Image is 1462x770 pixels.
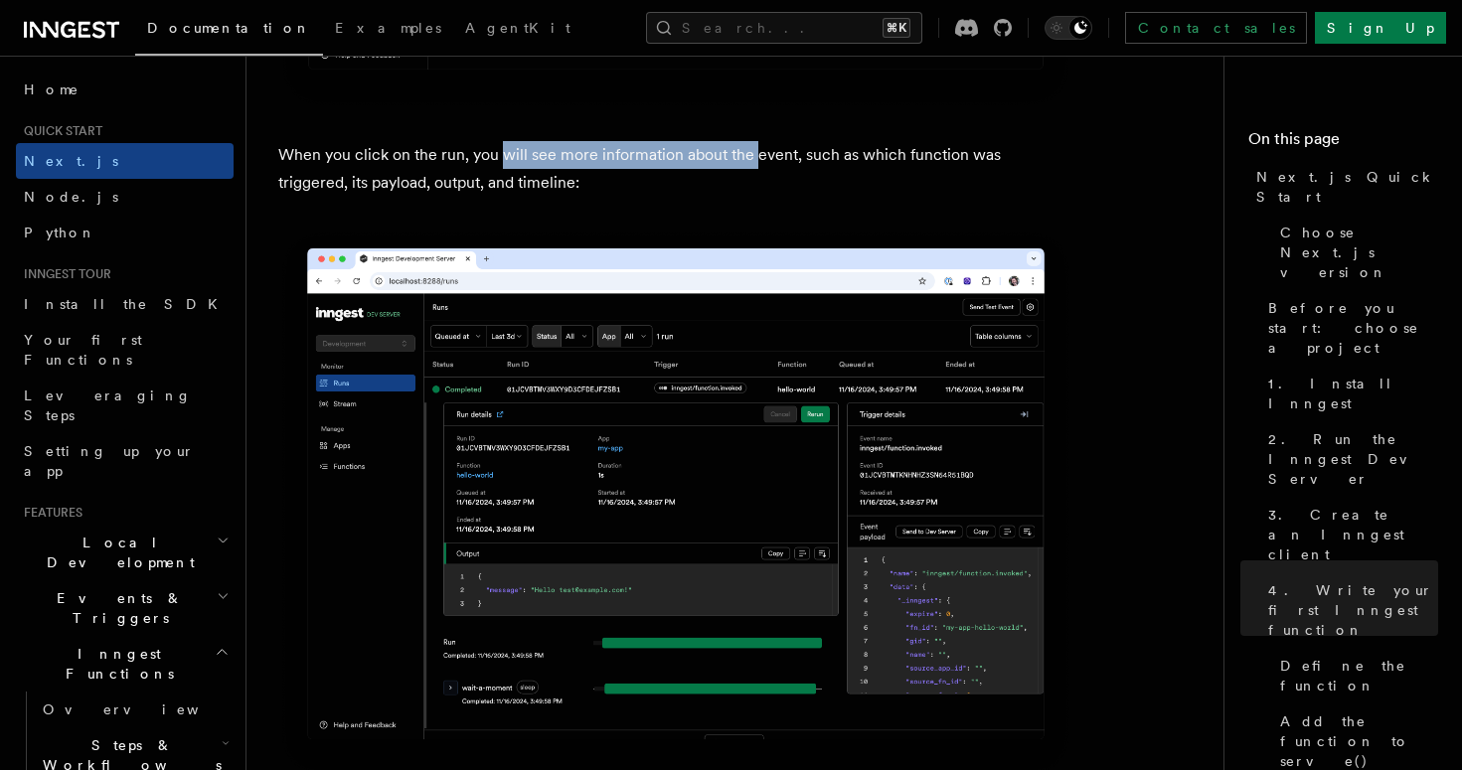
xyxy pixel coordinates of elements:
[43,701,247,717] span: Overview
[16,636,234,692] button: Inngest Functions
[278,141,1073,197] p: When you click on the run, you will see more information about the event, such as which function ...
[1272,648,1438,703] a: Define the function
[16,644,215,684] span: Inngest Functions
[16,525,234,580] button: Local Development
[16,143,234,179] a: Next.js
[1248,159,1438,215] a: Next.js Quick Start
[1280,223,1438,282] span: Choose Next.js version
[1256,167,1438,207] span: Next.js Quick Start
[1260,290,1438,366] a: Before you start: choose a project
[24,79,80,99] span: Home
[1260,421,1438,497] a: 2. Run the Inngest Dev Server
[1280,656,1438,695] span: Define the function
[16,433,234,489] a: Setting up your app
[24,189,118,205] span: Node.js
[883,18,910,38] kbd: ⌘K
[646,12,922,44] button: Search...⌘K
[24,443,195,479] span: Setting up your app
[1260,497,1438,572] a: 3. Create an Inngest client
[24,332,142,368] span: Your first Functions
[1315,12,1446,44] a: Sign Up
[1045,16,1092,40] button: Toggle dark mode
[147,20,311,36] span: Documentation
[16,580,234,636] button: Events & Triggers
[1268,298,1438,358] span: Before you start: choose a project
[16,588,217,628] span: Events & Triggers
[1268,429,1438,489] span: 2. Run the Inngest Dev Server
[1268,374,1438,413] span: 1. Install Inngest
[1260,572,1438,648] a: 4. Write your first Inngest function
[16,72,234,107] a: Home
[16,533,217,572] span: Local Development
[1125,12,1307,44] a: Contact sales
[24,296,230,312] span: Install the SDK
[323,6,453,54] a: Examples
[1268,505,1438,564] span: 3. Create an Inngest client
[16,215,234,250] a: Python
[1248,127,1438,159] h4: On this page
[1268,580,1438,640] span: 4. Write your first Inngest function
[1272,215,1438,290] a: Choose Next.js version
[35,692,234,727] a: Overview
[16,505,82,521] span: Features
[24,387,192,423] span: Leveraging Steps
[16,266,111,282] span: Inngest tour
[24,153,118,169] span: Next.js
[24,225,96,240] span: Python
[16,179,234,215] a: Node.js
[453,6,582,54] a: AgentKit
[1260,366,1438,421] a: 1. Install Inngest
[335,20,441,36] span: Examples
[16,286,234,322] a: Install the SDK
[465,20,570,36] span: AgentKit
[135,6,323,56] a: Documentation
[16,322,234,378] a: Your first Functions
[16,123,102,139] span: Quick start
[16,378,234,433] a: Leveraging Steps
